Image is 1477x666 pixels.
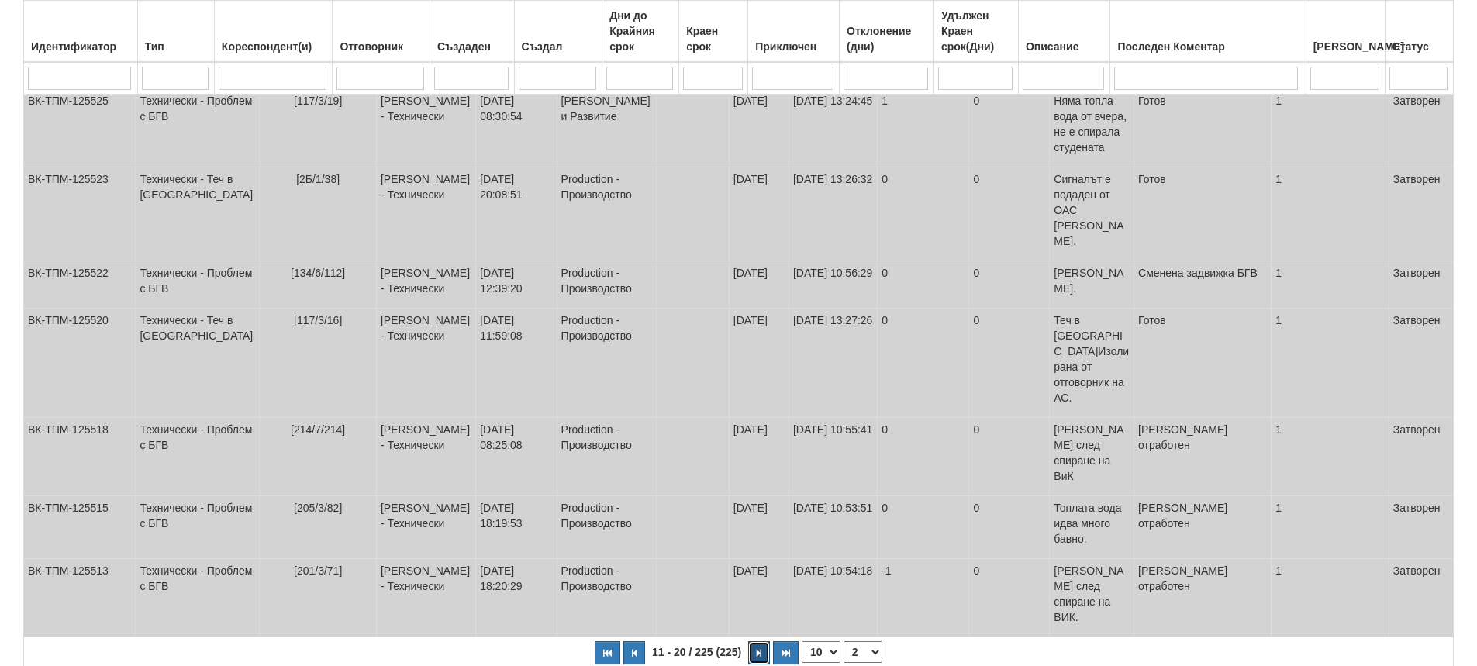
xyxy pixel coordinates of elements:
[729,167,789,261] td: [DATE]
[1054,500,1130,547] p: Топлата вода идва много бавно.
[476,559,557,637] td: [DATE] 18:20:29
[136,418,260,496] td: Технически - Проблем с БГВ
[1138,267,1258,279] span: Сменена задвижка БГВ
[24,1,138,63] th: Идентификатор: No sort applied, activate to apply an ascending sort
[376,89,475,167] td: [PERSON_NAME] - Технически
[1054,563,1130,625] p: [PERSON_NAME] след спиране на ВИК.
[683,20,744,57] div: Краен срок
[878,496,969,559] td: 0
[219,36,329,57] div: Кореспондент(и)
[623,641,645,664] button: Предишна страница
[434,36,510,57] div: Създаден
[1389,496,1453,559] td: Затворен
[1272,167,1389,261] td: 1
[789,418,877,496] td: [DATE] 10:55:41
[376,167,475,261] td: [PERSON_NAME] - Технически
[514,1,602,63] th: Създал: No sort applied, activate to apply an ascending sort
[376,309,475,418] td: [PERSON_NAME] - Технически
[28,36,133,57] div: Идентификатор
[789,261,877,309] td: [DATE] 10:56:29
[595,641,620,664] button: Първа страница
[557,496,656,559] td: Production - Производство
[969,261,1050,309] td: 0
[1054,422,1130,484] p: [PERSON_NAME] след спиране на ВиК
[557,418,656,496] td: Production - Производство
[136,309,260,418] td: Технически - Теч в [GEOGRAPHIC_DATA]
[1054,312,1130,405] p: Теч в [GEOGRAPHIC_DATA]Изолирана от отговорник на АС.
[376,496,475,559] td: [PERSON_NAME] - Технически
[1018,1,1110,63] th: Описание: No sort applied, activate to apply an ascending sort
[24,559,136,637] td: ВК-ТПМ-125513
[648,646,745,658] span: 11 - 20 / 225 (225)
[519,36,599,57] div: Създал
[1385,1,1453,63] th: Статус: No sort applied, activate to apply an ascending sort
[1272,309,1389,418] td: 1
[1310,36,1381,57] div: [PERSON_NAME]
[476,418,557,496] td: [DATE] 08:25:08
[294,502,342,514] span: [205/3/82]
[844,20,930,57] div: Отклонение (дни)
[24,167,136,261] td: ВК-ТПМ-125523
[1054,171,1130,249] p: Сигналът е подаден от ОАС [PERSON_NAME].
[557,309,656,418] td: Production - Производство
[294,564,342,577] span: [201/3/71]
[476,89,557,167] td: [DATE] 08:30:54
[1114,36,1301,57] div: Последен Коментар
[802,641,840,663] select: Брой редове на страница
[1272,418,1389,496] td: 1
[1138,564,1227,592] span: [PERSON_NAME] отработен
[1138,502,1227,530] span: [PERSON_NAME] отработен
[969,559,1050,637] td: 0
[294,314,342,326] span: [117/3/16]
[136,496,260,559] td: Технически - Проблем с БГВ
[1272,89,1389,167] td: 1
[844,641,882,663] select: Страница номер
[729,418,789,496] td: [DATE]
[1023,36,1106,57] div: Описание
[878,167,969,261] td: 0
[376,418,475,496] td: [PERSON_NAME] - Технически
[24,309,136,418] td: ВК-ТПМ-125520
[24,261,136,309] td: ВК-ТПМ-125522
[969,309,1050,418] td: 0
[1272,261,1389,309] td: 1
[1389,309,1453,418] td: Затворен
[878,261,969,309] td: 0
[376,261,475,309] td: [PERSON_NAME] - Технически
[557,89,656,167] td: [PERSON_NAME] и Развитие
[476,261,557,309] td: [DATE] 12:39:20
[136,559,260,637] td: Технически - Проблем с БГВ
[969,167,1050,261] td: 0
[557,261,656,309] td: Production - Производство
[748,641,770,664] button: Следваща страница
[24,418,136,496] td: ВК-ТПМ-125518
[789,309,877,418] td: [DATE] 13:27:26
[878,418,969,496] td: 0
[476,496,557,559] td: [DATE] 18:19:53
[291,423,345,436] span: [214/7/214]
[1389,167,1453,261] td: Затворен
[969,89,1050,167] td: 0
[969,418,1050,496] td: 0
[24,89,136,167] td: ВК-ТПМ-125525
[773,641,799,664] button: Последна страница
[137,1,214,63] th: Тип: No sort applied, activate to apply an ascending sort
[679,1,748,63] th: Краен срок: No sort applied, activate to apply an ascending sort
[789,167,877,261] td: [DATE] 13:26:32
[476,167,557,261] td: [DATE] 20:08:51
[294,95,342,107] span: [117/3/19]
[1138,314,1166,326] span: Готов
[1138,423,1227,451] span: [PERSON_NAME] отработен
[878,309,969,418] td: 0
[336,36,425,57] div: Отговорник
[1389,36,1449,57] div: Статус
[602,1,679,63] th: Дни до Крайния срок: No sort applied, activate to apply an ascending sort
[1306,1,1385,63] th: Брой Файлове: No sort applied, activate to apply an ascending sort
[729,261,789,309] td: [DATE]
[296,173,340,185] span: [2Б/1/38]
[557,559,656,637] td: Production - Производство
[136,261,260,309] td: Технически - Проблем с БГВ
[1389,559,1453,637] td: Затворен
[969,496,1050,559] td: 0
[729,89,789,167] td: [DATE]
